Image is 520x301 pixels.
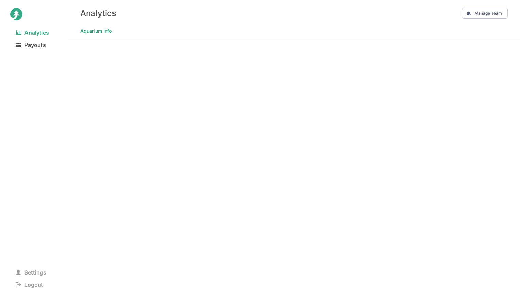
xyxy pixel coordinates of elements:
span: Analytics [10,28,54,37]
span: Payouts [10,40,51,50]
span: Logout [10,280,49,289]
h3: Analytics [80,8,116,18]
button: Manage Team [462,8,508,19]
span: Settings [10,268,52,277]
span: Aquarium Info [80,26,112,36]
